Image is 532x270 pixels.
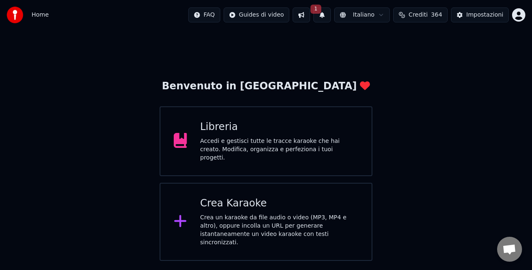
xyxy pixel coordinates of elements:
span: Home [32,11,49,19]
button: Guides di video [224,7,289,22]
nav: breadcrumb [32,11,49,19]
span: Crediti [409,11,428,19]
span: 1 [310,5,321,14]
span: 364 [431,11,442,19]
div: Libreria [200,120,359,134]
div: Aprire la chat [497,237,522,262]
div: Crea un karaoke da file audio o video (MP3, MP4 e altro), oppure incolla un URL per generare ista... [200,214,359,247]
button: FAQ [188,7,220,22]
div: Crea Karaoke [200,197,359,210]
button: 1 [313,7,331,22]
div: Impostazioni [466,11,503,19]
div: Accedi e gestisci tutte le tracce karaoke che hai creato. Modifica, organizza e perfeziona i tuoi... [200,137,359,162]
div: Benvenuto in [GEOGRAPHIC_DATA] [162,80,370,93]
button: Crediti364 [393,7,448,22]
button: Impostazioni [451,7,509,22]
img: youka [7,7,23,23]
